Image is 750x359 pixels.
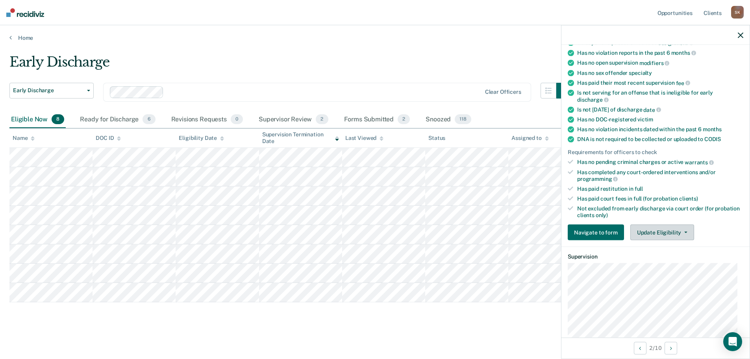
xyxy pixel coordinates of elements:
div: Name [13,135,35,141]
span: CODIS [704,136,721,142]
div: Supervisor Review [257,111,330,128]
div: Has no open supervision [577,60,743,67]
span: Early Discharge [13,87,84,94]
div: Forms Submitted [343,111,412,128]
div: Open Intercom Messenger [723,332,742,351]
div: Not excluded from early discharge via court order (for probation clients [577,205,743,218]
span: modifiers [639,60,670,66]
button: Navigate to form [568,225,624,240]
button: Next Opportunity [665,342,677,354]
div: Revisions Requests [170,111,244,128]
span: months [703,126,722,132]
span: date [643,106,661,113]
button: Update Eligibility [630,225,694,240]
span: specialty [629,69,652,76]
div: Requirements for officers to check [568,149,743,156]
div: DNA is not required to be collected or uploaded to [577,136,743,143]
span: 6 [143,114,155,125]
dt: Supervision [568,253,743,260]
div: 2 / 10 [561,337,750,358]
a: Navigate to form [568,225,627,240]
div: Status [428,135,445,141]
a: Home [9,34,741,41]
div: Supervision Termination Date [262,131,339,145]
div: Has no pending criminal charges or active [577,159,743,166]
img: Recidiviz [6,8,44,17]
span: full [635,186,643,192]
div: Has no violation incidents dated within the past 6 [577,126,743,133]
div: Has no DOC-registered [577,116,743,123]
div: DOC ID [96,135,121,141]
span: programming [577,176,618,182]
div: Has paid their most recent supervision [577,79,743,86]
div: Is not [DATE] of discharge [577,106,743,113]
div: S K [731,6,744,19]
div: Is not serving for an offense that is ineligible for early [577,89,743,103]
span: 2 [398,114,410,125]
div: Has no sex offender [577,69,743,76]
div: Early Discharge [9,54,572,76]
div: Has no violation reports in the past 6 [577,49,743,56]
span: 118 [455,114,471,125]
span: victim [637,116,653,123]
span: discharge [577,97,609,103]
span: 0 [231,114,243,125]
div: Snoozed [424,111,473,128]
span: fee [676,80,690,86]
div: Ready for Discharge [78,111,157,128]
span: only) [596,212,608,218]
div: Clear officers [485,89,521,95]
div: Assigned to [511,135,548,141]
span: warrants [685,159,714,166]
div: Has paid restitution in [577,186,743,192]
span: months [671,50,696,56]
span: 2 [316,114,328,125]
button: Previous Opportunity [634,342,646,354]
div: Eligibility Date [179,135,224,141]
div: Eligible Now [9,111,66,128]
div: Has completed any court-ordered interventions and/or [577,169,743,182]
span: 8 [52,114,64,125]
div: Has paid court fees in full (for probation [577,195,743,202]
span: clients) [679,195,698,202]
div: Last Viewed [345,135,383,141]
